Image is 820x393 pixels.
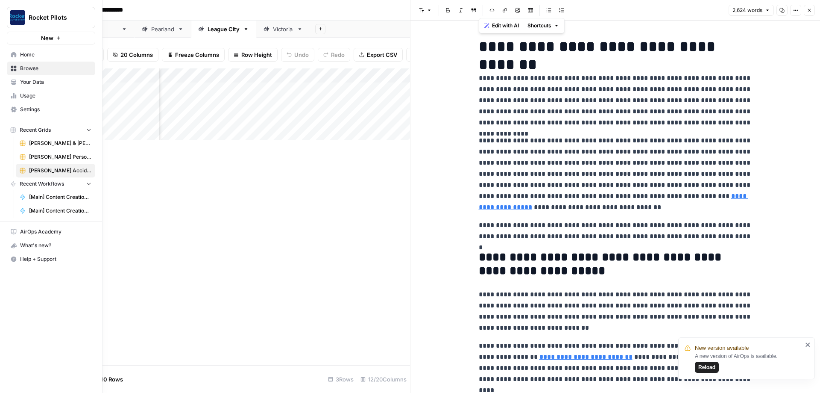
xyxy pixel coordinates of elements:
[41,34,53,42] span: New
[135,21,191,38] a: Pearland
[7,124,95,136] button: Recent Grids
[318,48,350,62] button: Redo
[10,10,25,25] img: Rocket Pilots Logo
[16,164,95,177] a: [PERSON_NAME] Accident Attorneys
[20,228,91,236] span: AirOps Academy
[7,177,95,190] button: Recent Workflows
[357,372,410,386] div: 12/20 Columns
[89,375,123,384] span: Add 10 Rows
[29,193,91,201] span: [Main] Content Creation Brief
[7,75,95,89] a: Your Data
[294,50,309,59] span: Undo
[492,22,519,30] span: Edit with AI
[162,48,225,62] button: Freeze Columns
[16,190,95,204] a: [Main] Content Creation Brief
[695,344,749,352] span: New version available
[7,103,95,116] a: Settings
[175,50,219,59] span: Freeze Columns
[191,21,256,38] a: League City
[7,48,95,62] a: Home
[228,48,278,62] button: Row Height
[354,48,403,62] button: Export CSV
[208,25,240,33] div: League City
[241,50,272,59] span: Row Height
[16,136,95,150] a: [PERSON_NAME] & [PERSON_NAME] [US_STATE] Car Accident Lawyers
[7,89,95,103] a: Usage
[20,78,91,86] span: Your Data
[481,20,522,31] button: Edit with AI
[7,7,95,28] button: Workspace: Rocket Pilots
[695,362,719,373] button: Reload
[325,372,357,386] div: 3 Rows
[20,255,91,263] span: Help + Support
[695,352,802,373] div: A new version of AirOps is available.
[20,180,64,188] span: Recent Workflows
[524,20,562,31] button: Shortcuts
[281,48,314,62] button: Undo
[16,150,95,164] a: [PERSON_NAME] Personal Injury & Car Accident Lawyers
[29,139,91,147] span: [PERSON_NAME] & [PERSON_NAME] [US_STATE] Car Accident Lawyers
[698,363,715,371] span: Reload
[29,207,91,215] span: [Main] Content Creation Article
[20,126,51,134] span: Recent Grids
[527,22,551,30] span: Shortcuts
[732,6,762,14] span: 2,624 words
[7,32,95,44] button: New
[20,92,91,100] span: Usage
[20,106,91,113] span: Settings
[20,65,91,72] span: Browse
[120,50,153,59] span: 20 Columns
[29,153,91,161] span: [PERSON_NAME] Personal Injury & Car Accident Lawyers
[7,252,95,266] button: Help + Support
[29,13,80,22] span: Rocket Pilots
[7,239,95,252] div: What's new?
[367,50,397,59] span: Export CSV
[729,5,774,16] button: 2,624 words
[7,239,95,252] button: What's new?
[20,51,91,59] span: Home
[256,21,310,38] a: Victoria
[273,25,293,33] div: Victoria
[805,341,811,348] button: close
[151,25,174,33] div: Pearland
[16,204,95,218] a: [Main] Content Creation Article
[107,48,158,62] button: 20 Columns
[7,62,95,75] a: Browse
[331,50,345,59] span: Redo
[29,167,91,174] span: [PERSON_NAME] Accident Attorneys
[7,225,95,239] a: AirOps Academy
